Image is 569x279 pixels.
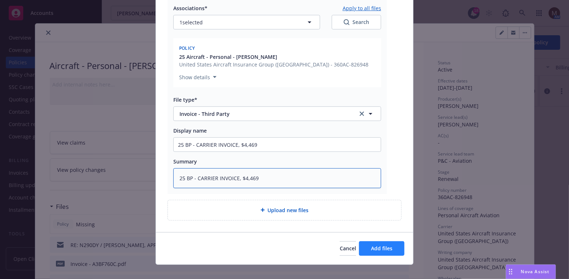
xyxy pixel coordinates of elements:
button: Cancel [340,241,356,256]
div: Drag to move [506,265,515,279]
span: Cancel [340,245,356,252]
button: Nova Assist [506,264,556,279]
span: Nova Assist [521,268,550,275]
span: Add files [371,245,392,252]
button: Add files [359,241,404,256]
